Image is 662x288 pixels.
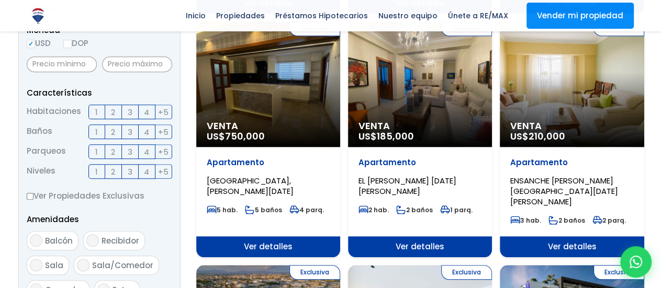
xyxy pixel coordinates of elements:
[102,56,172,72] input: Precio máximo
[548,216,585,225] span: 2 baños
[45,235,73,246] span: Balcón
[593,265,644,280] span: Exclusiva
[63,40,72,48] input: DOP
[289,265,340,280] span: Exclusiva
[207,130,265,143] span: US$
[358,157,481,168] p: Apartamento
[27,193,33,200] input: Ver Propiedades Exclusivas
[510,216,541,225] span: 3 hab.
[510,121,633,131] span: Venta
[592,216,626,225] span: 2 parq.
[158,145,169,158] span: +5
[348,236,492,257] span: Ver detalles
[377,130,414,143] span: 185,000
[77,259,89,271] input: Sala/Comedor
[211,8,270,24] span: Propiedades
[102,235,139,246] span: Recibidor
[526,3,634,29] a: Vender mi propiedad
[158,106,169,119] span: +5
[128,165,132,178] span: 3
[207,121,330,131] span: Venta
[45,260,63,271] span: Sala
[27,164,55,179] span: Niveles
[207,175,294,197] span: [GEOGRAPHIC_DATA], [PERSON_NAME][DATE]
[245,205,282,214] span: 5 baños
[358,121,481,131] span: Venta
[158,165,169,178] span: +5
[63,37,88,50] label: DOP
[95,106,98,119] span: 1
[144,125,149,139] span: 4
[500,21,644,257] a: Exclusiva Venta US$210,000 Apartamento ENSANCHE [PERSON_NAME][GEOGRAPHIC_DATA][DATE][PERSON_NAME]...
[111,145,115,158] span: 2
[440,205,473,214] span: 1 parq.
[27,105,81,119] span: Habitaciones
[29,7,47,25] img: Logo de REMAX
[27,213,172,226] p: Amenidades
[510,130,565,143] span: US$
[358,205,389,214] span: 2 hab.
[128,145,132,158] span: 3
[443,8,513,24] span: Únete a RE/MAX
[181,8,211,24] span: Inicio
[358,175,456,197] span: EL [PERSON_NAME] [DATE][PERSON_NAME]
[529,130,565,143] span: 210,000
[270,8,373,24] span: Préstamos Hipotecarios
[95,125,98,139] span: 1
[27,40,35,48] input: USD
[86,234,99,247] input: Recibidor
[27,144,66,159] span: Parqueos
[207,205,238,214] span: 5 hab.
[144,106,149,119] span: 4
[441,265,492,280] span: Exclusiva
[358,130,414,143] span: US$
[128,125,132,139] span: 3
[144,165,149,178] span: 4
[158,125,169,139] span: +5
[27,37,51,50] label: USD
[30,259,42,271] input: Sala
[500,236,644,257] span: Ver detalles
[92,260,153,271] span: Sala/Comedor
[27,189,172,202] label: Ver Propiedades Exclusivas
[207,157,330,168] p: Apartamento
[111,106,115,119] span: 2
[27,124,52,139] span: Baños
[111,125,115,139] span: 2
[27,86,172,99] p: Características
[196,21,340,257] a: Exclusiva Venta US$750,000 Apartamento [GEOGRAPHIC_DATA], [PERSON_NAME][DATE] 5 hab. 5 baños 4 pa...
[128,106,132,119] span: 3
[289,205,324,214] span: 4 parq.
[348,21,492,257] a: Exclusiva Venta US$185,000 Apartamento EL [PERSON_NAME] [DATE][PERSON_NAME] 2 hab. 2 baños 1 parq...
[95,145,98,158] span: 1
[373,8,443,24] span: Nuestro equipo
[225,130,265,143] span: 750,000
[196,236,340,257] span: Ver detalles
[510,157,633,168] p: Apartamento
[510,175,618,207] span: ENSANCHE [PERSON_NAME][GEOGRAPHIC_DATA][DATE][PERSON_NAME]
[111,165,115,178] span: 2
[396,205,433,214] span: 2 baños
[95,165,98,178] span: 1
[30,234,42,247] input: Balcón
[27,56,97,72] input: Precio mínimo
[144,145,149,158] span: 4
